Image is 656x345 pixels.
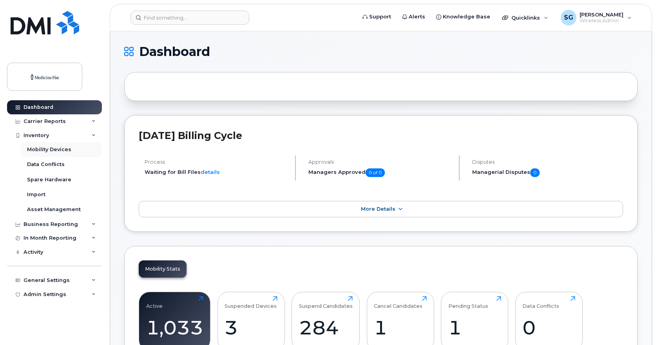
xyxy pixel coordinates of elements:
div: Suspended Devices [225,296,277,309]
div: Cancel Candidates [374,296,422,309]
h5: Managers Approved [308,168,452,177]
h4: Process [145,159,288,165]
div: Data Conflicts [522,296,559,309]
h4: Approvals [308,159,452,165]
span: Dashboard [139,46,210,58]
div: 284 [299,316,353,339]
span: More Details [361,206,395,212]
div: 1,033 [146,316,203,339]
div: 1 [374,316,427,339]
h2: [DATE] Billing Cycle [139,130,623,141]
div: 3 [225,316,277,339]
div: Suspend Candidates [299,296,353,309]
span: 0 of 0 [366,168,385,177]
span: 0 [530,168,540,177]
div: 1 [448,316,501,339]
h5: Managerial Disputes [472,168,623,177]
a: details [201,169,220,175]
div: Pending Status [448,296,488,309]
div: Active [146,296,163,309]
li: Waiting for Bill Files [145,168,288,176]
div: 0 [522,316,575,339]
h4: Disputes [472,159,623,165]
